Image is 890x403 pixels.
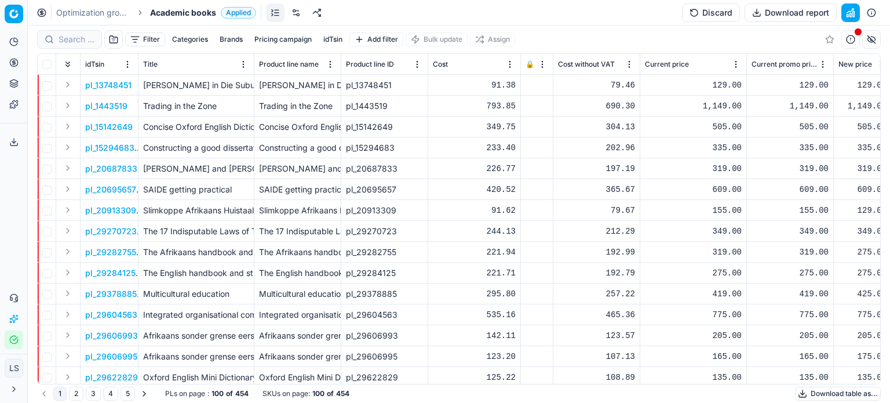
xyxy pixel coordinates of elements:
[752,205,829,216] div: 155.00
[558,288,635,300] div: 257.22
[346,184,423,195] div: pl_20695657
[250,32,316,46] button: Pricing campaign
[752,330,829,342] div: 205.00
[752,267,829,279] div: 275.00
[838,267,887,279] div: 275.00
[137,387,151,401] button: Go to next page
[85,351,137,362] button: pl_29606995
[85,267,136,279] button: pl_29284125
[259,100,336,112] div: Trading in the Zone
[221,7,256,19] span: Applied
[53,387,67,401] button: 1
[346,79,423,91] div: pl_13748451
[558,351,635,362] div: 107.13
[558,163,635,175] div: 197.19
[143,100,249,112] p: Trading in the Zone
[558,100,635,112] div: 690.30
[433,372,516,383] div: 125.22
[37,387,151,401] nav: pagination
[645,226,742,237] div: 349.00
[752,121,829,133] div: 505.00
[752,163,829,175] div: 319.00
[795,387,881,401] button: Download table as...
[259,309,336,321] div: Integrated organisational communication
[85,226,137,237] button: pl_29270723
[85,142,134,154] p: pl_15294683
[61,203,75,217] button: Expand
[85,184,136,195] p: pl_20695657
[85,163,137,175] button: pl_20687833
[336,389,349,398] strong: 454
[215,32,247,46] button: Brands
[85,288,137,300] p: pl_29378885
[143,184,249,195] p: SAIDE getting practical
[143,267,249,279] p: The English handbook and study guide
[61,328,75,342] button: Expand
[645,184,742,195] div: 609.00
[838,330,887,342] div: 205.00
[645,79,742,91] div: 129.00
[433,184,516,195] div: 420.52
[645,309,742,321] div: 775.00
[558,226,635,237] div: 212.29
[558,142,635,154] div: 202.96
[645,372,742,383] div: 135.00
[143,142,249,154] p: Constructing a good dissertation
[327,389,334,398] strong: of
[346,267,423,279] div: pl_29284125
[61,307,75,321] button: Expand
[85,79,132,91] p: pl_13748451
[433,100,516,112] div: 793.85
[259,184,336,195] div: SAIDE getting practical
[645,60,689,69] span: Current price
[259,205,336,216] div: Slimkoppe Afrikaans Huistaal Graad R Werkboek : [PERSON_NAME]
[433,163,516,175] div: 226.77
[838,163,887,175] div: 319.00
[838,79,887,91] div: 129.00
[433,351,516,362] div: 123.20
[752,60,817,69] span: Current promo price
[143,309,249,321] p: Integrated organisational communication
[5,359,23,377] button: LS
[346,226,423,237] div: pl_29270723
[85,121,133,133] button: pl_15142649
[61,119,75,133] button: Expand
[433,226,516,237] div: 244.13
[262,389,310,398] span: SKUs on page :
[85,205,136,216] p: pl_20913309
[259,121,336,133] div: Concise Oxford English Dictionary
[645,100,742,112] div: 1,149.00
[37,387,51,401] button: Go to previous page
[752,288,829,300] div: 419.00
[752,372,829,383] div: 135.00
[838,142,887,154] div: 335.00
[61,349,75,363] button: Expand
[85,246,136,258] button: pl_29282755
[103,387,118,401] button: 4
[85,60,104,69] span: idTsin
[143,60,158,69] span: Title
[56,7,256,19] nav: breadcrumb
[349,32,403,46] button: Add filter
[346,163,423,175] div: pl_20687833
[838,309,887,321] div: 775.00
[645,246,742,258] div: 319.00
[85,309,137,321] button: pl_29604563
[61,266,75,279] button: Expand
[558,205,635,216] div: 79.67
[259,330,336,342] div: Afrikaans sonder grense eerste addisionele taal : Graad 4 : Leerderboek
[526,60,534,69] span: 🔒
[346,372,423,383] div: pl_29622829
[558,330,635,342] div: 123.57
[745,3,837,22] button: Download report
[85,330,138,342] button: pl_29606993
[433,330,516,342] div: 142.11
[433,142,516,154] div: 233.40
[143,163,249,175] p: [PERSON_NAME] and [PERSON_NAME] : Gr 8 - 12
